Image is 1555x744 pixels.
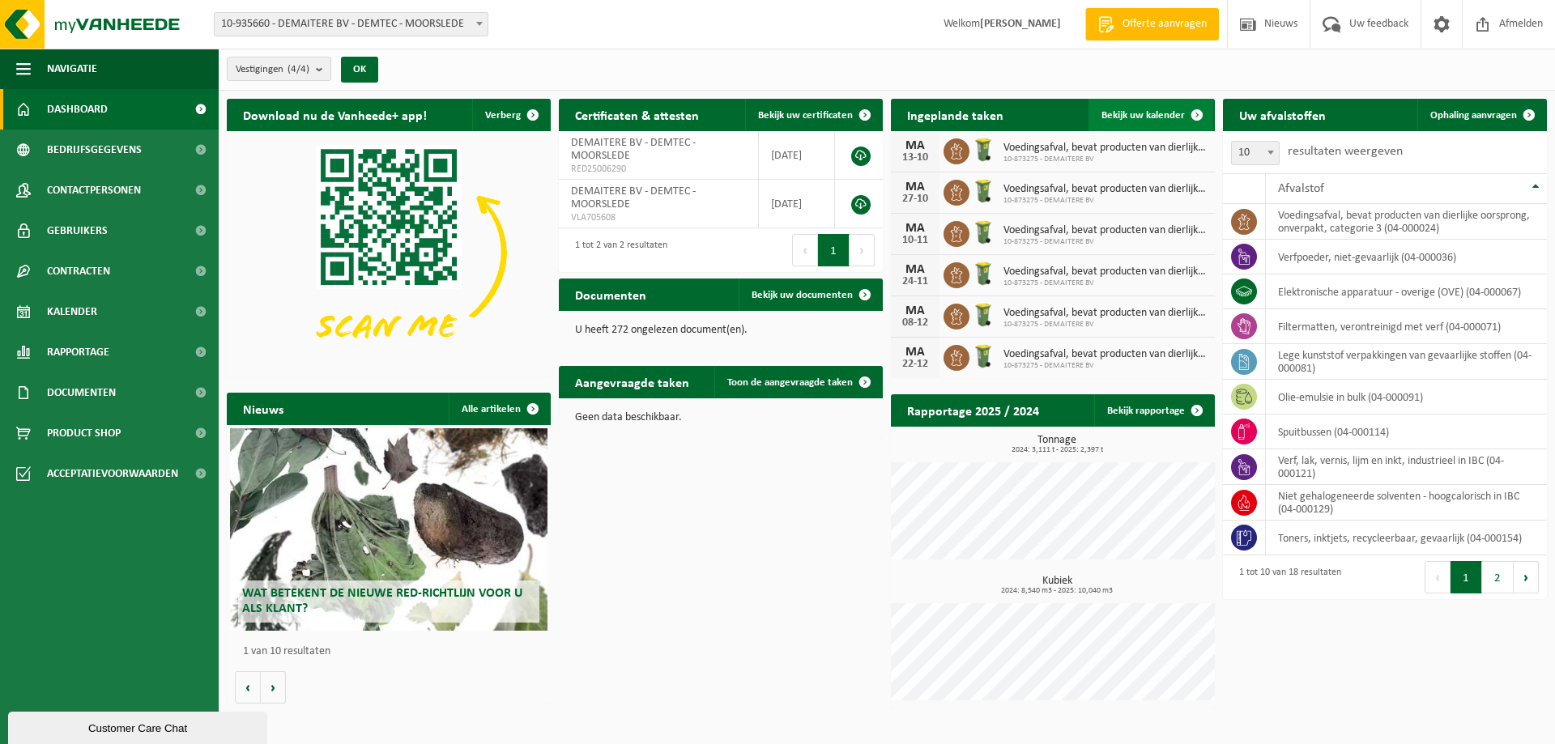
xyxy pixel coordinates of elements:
div: MA [899,139,931,152]
div: 27-10 [899,193,931,205]
span: 10 [1232,142,1279,164]
td: elektronische apparatuur - overige (OVE) (04-000067) [1266,274,1547,309]
span: 10-873275 - DEMAITERE BV [1003,196,1207,206]
td: [DATE] [759,131,835,180]
a: Bekijk uw kalender [1088,99,1213,131]
button: Previous [792,234,818,266]
div: 13-10 [899,152,931,164]
h2: Download nu de Vanheede+ app! [227,99,443,130]
button: Vorige [235,671,261,704]
span: DEMAITERE BV - DEMTEC - MOORSLEDE [571,137,696,162]
a: Ophaling aanvragen [1417,99,1545,131]
div: 10-11 [899,235,931,246]
span: Offerte aanvragen [1118,16,1211,32]
button: Next [1514,561,1539,593]
a: Bekijk rapportage [1094,394,1213,427]
div: MA [899,222,931,235]
span: Navigatie [47,49,97,89]
button: Volgende [261,671,286,704]
span: Voedingsafval, bevat producten van dierlijke oorsprong, onverpakt, categorie 3 [1003,142,1207,155]
div: 24-11 [899,276,931,287]
div: MA [899,263,931,276]
button: Previous [1425,561,1451,593]
td: [DATE] [759,180,835,228]
span: Bekijk uw certificaten [758,110,853,121]
span: 10-873275 - DEMAITERE BV [1003,237,1207,247]
td: filtermatten, verontreinigd met verf (04-000071) [1266,309,1547,344]
td: verf, lak, vernis, lijm en inkt, industrieel in IBC (04-000121) [1266,449,1547,485]
h3: Tonnage [899,435,1215,454]
h2: Certificaten & attesten [559,99,715,130]
span: 10-935660 - DEMAITERE BV - DEMTEC - MOORSLEDE [215,13,488,36]
strong: [PERSON_NAME] [980,18,1061,30]
button: Vestigingen(4/4) [227,57,331,81]
img: WB-0140-HPE-GN-50 [969,260,997,287]
span: Ophaling aanvragen [1430,110,1517,121]
img: WB-0140-HPE-GN-50 [969,219,997,246]
a: Alle artikelen [449,393,549,425]
a: Toon de aangevraagde taken [714,366,881,398]
a: Offerte aanvragen [1085,8,1219,40]
div: MA [899,181,931,193]
span: Wat betekent de nieuwe RED-richtlijn voor u als klant? [242,587,522,615]
td: voedingsafval, bevat producten van dierlijke oorsprong, onverpakt, categorie 3 (04-000024) [1266,204,1547,240]
p: U heeft 272 ongelezen document(en). [575,325,867,336]
span: Voedingsafval, bevat producten van dierlijke oorsprong, onverpakt, categorie 3 [1003,183,1207,196]
div: 1 tot 2 van 2 resultaten [567,232,667,268]
span: Bedrijfsgegevens [47,130,142,170]
span: Documenten [47,372,116,413]
p: Geen data beschikbaar. [575,412,867,423]
span: 10-873275 - DEMAITERE BV [1003,278,1207,288]
div: 1 tot 10 van 18 resultaten [1231,559,1341,595]
span: Rapportage [47,332,109,372]
td: lege kunststof verpakkingen van gevaarlijke stoffen (04-000081) [1266,344,1547,380]
span: Vestigingen [236,57,309,82]
button: Next [850,234,875,266]
h3: Kubiek [899,576,1215,595]
span: Contactpersonen [47,170,141,210]
span: 10-873275 - DEMAITERE BV [1003,155,1207,164]
h2: Nieuws [227,393,300,424]
span: 2024: 8,540 m3 - 2025: 10,040 m3 [899,587,1215,595]
div: MA [899,304,931,317]
span: 10-873275 - DEMAITERE BV [1003,361,1207,371]
span: Acceptatievoorwaarden [47,453,178,494]
span: Voedingsafval, bevat producten van dierlijke oorsprong, onverpakt, categorie 3 [1003,307,1207,320]
span: Bekijk uw kalender [1101,110,1185,121]
td: toners, inktjets, recycleerbaar, gevaarlijk (04-000154) [1266,521,1547,555]
span: Afvalstof [1278,182,1324,195]
span: 2024: 3,111 t - 2025: 2,397 t [899,446,1215,454]
span: Kalender [47,291,97,332]
span: Voedingsafval, bevat producten van dierlijke oorsprong, onverpakt, categorie 3 [1003,266,1207,278]
h2: Ingeplande taken [891,99,1020,130]
span: Dashboard [47,89,108,130]
button: Verberg [472,99,549,131]
button: 1 [818,234,850,266]
td: spuitbussen (04-000114) [1266,415,1547,449]
img: Download de VHEPlus App [227,131,551,374]
button: OK [341,57,378,83]
img: WB-0140-HPE-GN-50 [969,301,997,329]
span: Voedingsafval, bevat producten van dierlijke oorsprong, onverpakt, categorie 3 [1003,224,1207,237]
div: MA [899,346,931,359]
button: 2 [1482,561,1514,593]
div: 08-12 [899,317,931,329]
h2: Uw afvalstoffen [1223,99,1342,130]
span: 10 [1231,141,1280,165]
span: DEMAITERE BV - DEMTEC - MOORSLEDE [571,185,696,210]
span: 10-935660 - DEMAITERE BV - DEMTEC - MOORSLEDE [214,12,488,36]
a: Bekijk uw documenten [739,278,881,311]
td: niet gehalogeneerde solventen - hoogcalorisch in IBC (04-000129) [1266,485,1547,521]
span: Voedingsafval, bevat producten van dierlijke oorsprong, onverpakt, categorie 3 [1003,348,1207,361]
img: WB-0140-HPE-GN-50 [969,177,997,205]
span: VLA705608 [571,211,746,224]
iframe: chat widget [8,708,271,744]
a: Bekijk uw certificaten [745,99,881,131]
td: verfpoeder, niet-gevaarlijk (04-000036) [1266,240,1547,274]
a: Wat betekent de nieuwe RED-richtlijn voor u als klant? [230,428,547,631]
span: 10-873275 - DEMAITERE BV [1003,320,1207,329]
label: resultaten weergeven [1288,145,1403,158]
h2: Aangevraagde taken [559,366,705,398]
span: RED25006290 [571,163,746,176]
